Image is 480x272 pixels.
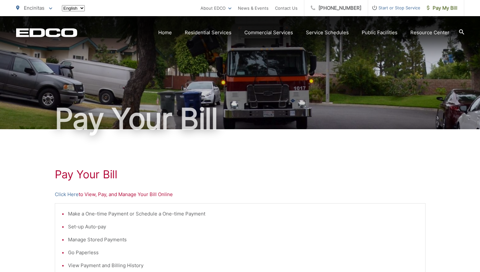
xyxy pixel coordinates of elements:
li: Manage Stored Payments [68,236,419,244]
h1: Pay Your Bill [16,103,464,135]
select: Select a language [62,5,85,11]
li: View Payment and Billing History [68,262,419,269]
a: News & Events [238,4,269,12]
h1: Pay Your Bill [55,168,426,181]
a: Contact Us [275,4,298,12]
a: Public Facilities [362,29,397,37]
li: Set-up Auto-pay [68,223,419,231]
a: Residential Services [185,29,231,37]
p: to View, Pay, and Manage Your Bill Online [55,191,426,198]
a: About EDCO [201,4,231,12]
li: Make a One-time Payment or Schedule a One-time Payment [68,210,419,218]
a: Home [158,29,172,37]
span: Pay My Bill [427,4,457,12]
a: Resource Center [410,29,449,37]
a: EDCD logo. Return to the homepage. [16,28,77,37]
a: Click Here [55,191,79,198]
a: Commercial Services [244,29,293,37]
a: Service Schedules [306,29,349,37]
span: Encinitas [24,5,44,11]
li: Go Paperless [68,249,419,256]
